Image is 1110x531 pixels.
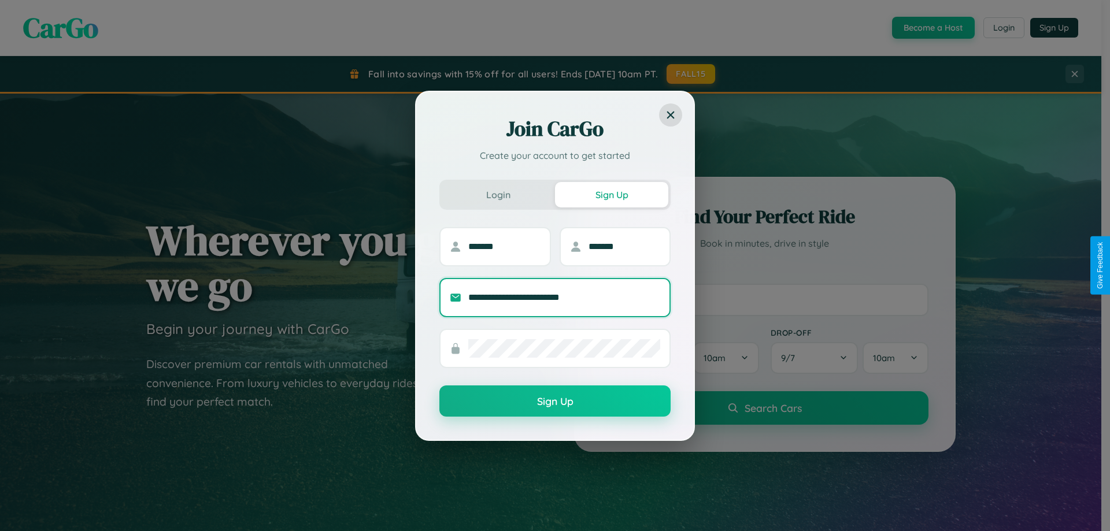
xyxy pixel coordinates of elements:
h2: Join CarGo [439,115,671,143]
button: Login [442,182,555,207]
button: Sign Up [555,182,668,207]
div: Give Feedback [1096,242,1104,289]
p: Create your account to get started [439,148,671,162]
button: Sign Up [439,385,671,417]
